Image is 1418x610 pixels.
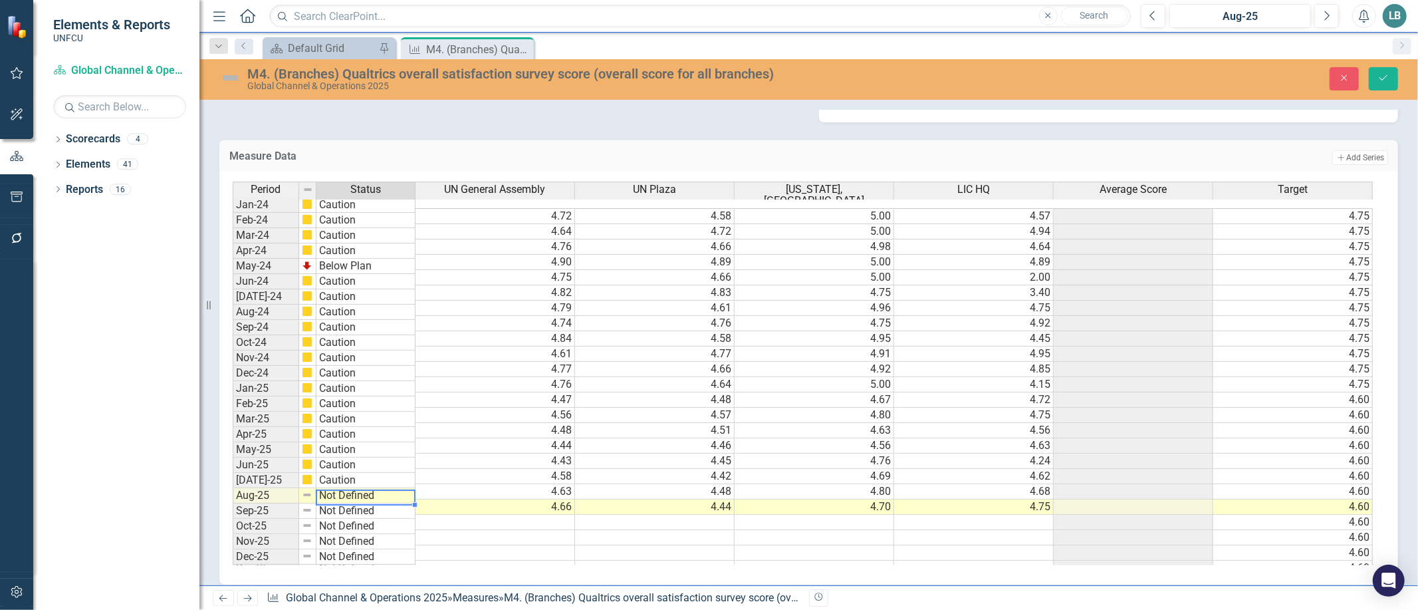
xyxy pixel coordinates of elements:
[316,381,415,396] td: Caution
[894,224,1054,239] td: 4.94
[735,500,894,515] td: 4.70
[415,454,575,469] td: 4.43
[735,454,894,469] td: 4.76
[316,351,415,366] td: Caution
[894,392,1054,408] td: 4.72
[735,301,894,316] td: 4.96
[415,331,575,347] td: 4.84
[894,454,1054,469] td: 4.24
[894,377,1054,392] td: 4.15
[316,228,415,243] td: Caution
[575,469,735,484] td: 4.42
[1174,9,1306,25] div: Aug-25
[302,245,312,255] img: cBAA0RP0Y6D5n+AAAAAElFTkSuQmCC
[1373,565,1405,597] div: Open Intercom Messenger
[575,362,735,377] td: 4.66
[117,159,138,170] div: 41
[316,305,415,320] td: Caution
[894,301,1054,316] td: 4.75
[302,306,312,317] img: cBAA0RP0Y6D5n+AAAAAElFTkSuQmCC
[302,490,312,500] img: 8DAGhfEEPCf229AAAAAElFTkSuQmCC
[316,504,415,519] td: Not Defined
[1213,316,1373,331] td: 4.75
[233,289,299,305] td: [DATE]-24
[735,208,894,224] td: 5.00
[1213,208,1373,224] td: 4.75
[415,255,575,270] td: 4.90
[1061,7,1127,25] button: Search
[735,270,894,285] td: 5.00
[286,591,447,604] a: Global Channel & Operations 2025
[302,459,312,470] img: cBAA0RP0Y6D5n+AAAAAElFTkSuQmCC
[288,40,376,57] div: Default Grid
[426,41,531,58] div: M4. (Branches) Qualtrics overall satisfaction survey score (overall score for all branches)
[316,549,415,565] td: Not Defined
[1213,500,1373,515] td: 4.60
[735,469,894,484] td: 4.69
[894,500,1054,515] td: 4.75
[453,591,499,604] a: Measures
[316,366,415,381] td: Caution
[316,259,415,274] td: Below Plan
[266,40,376,57] a: Default Grid
[735,316,894,331] td: 4.75
[233,305,299,320] td: Aug-24
[894,438,1054,454] td: 4.63
[1278,184,1308,196] span: Target
[233,442,299,458] td: May-25
[575,224,735,239] td: 4.72
[316,335,415,351] td: Caution
[233,458,299,473] td: Jun-25
[1213,377,1373,392] td: 4.75
[575,285,735,301] td: 4.83
[735,438,894,454] td: 4.56
[233,243,299,259] td: Apr-24
[233,351,299,366] td: Nov-24
[575,301,735,316] td: 4.61
[1169,4,1311,28] button: Aug-25
[894,239,1054,255] td: 4.64
[1213,362,1373,377] td: 4.75
[894,347,1054,362] td: 4.95
[1213,515,1373,530] td: 4.60
[737,184,891,207] span: [US_STATE], [GEOGRAPHIC_DATA]
[233,197,299,213] td: Jan-24
[894,255,1054,270] td: 4.89
[504,591,919,604] div: M4. (Branches) Qualtrics overall satisfaction survey score (overall score for all branches)
[894,484,1054,500] td: 4.68
[1213,545,1373,561] td: 4.60
[316,412,415,427] td: Caution
[415,347,575,362] td: 4.61
[575,270,735,285] td: 4.66
[894,316,1054,331] td: 4.92
[1213,408,1373,423] td: 4.60
[894,362,1054,377] td: 4.85
[302,214,312,225] img: cBAA0RP0Y6D5n+AAAAAElFTkSuQmCC
[735,239,894,255] td: 4.98
[316,534,415,549] td: Not Defined
[233,213,299,228] td: Feb-24
[575,438,735,454] td: 4.46
[1213,270,1373,285] td: 4.75
[1213,438,1373,454] td: 4.60
[735,423,894,438] td: 4.63
[53,33,170,43] small: UNFCU
[302,260,312,271] img: TnMDeAgwAPMxUmUi88jYAAAAAElFTkSuQmCC
[66,157,110,172] a: Elements
[415,392,575,408] td: 4.47
[316,213,415,228] td: Caution
[251,184,281,196] span: Period
[233,274,299,289] td: Jun-24
[233,228,299,243] td: Mar-24
[316,473,415,488] td: Caution
[735,484,894,500] td: 4.80
[735,377,894,392] td: 5.00
[233,534,299,549] td: Nov-25
[894,423,1054,438] td: 4.56
[575,255,735,270] td: 4.89
[1213,484,1373,500] td: 4.60
[894,285,1054,301] td: 3.40
[735,408,894,423] td: 4.80
[127,134,148,145] div: 4
[233,320,299,335] td: Sep-24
